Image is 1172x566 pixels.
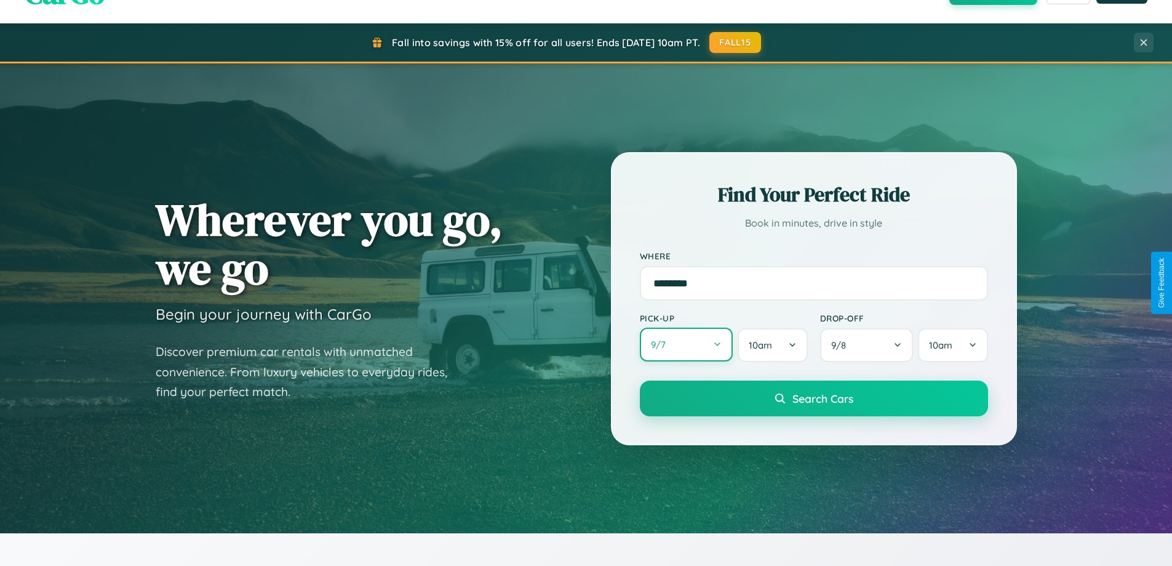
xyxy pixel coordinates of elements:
span: Search Cars [792,392,853,405]
button: 9/8 [820,328,914,362]
h2: Find Your Perfect Ride [640,181,988,208]
div: Give Feedback [1157,258,1166,308]
span: 10am [749,339,772,351]
button: 10am [738,328,807,362]
span: 9 / 8 [831,339,852,351]
button: Search Cars [640,381,988,416]
button: FALL15 [709,32,761,53]
p: Book in minutes, drive in style [640,214,988,232]
h1: Wherever you go, we go [156,195,503,293]
span: 10am [929,339,952,351]
span: 9 / 7 [651,339,672,350]
label: Where [640,251,988,261]
p: Discover premium car rentals with unmatched convenience. From luxury vehicles to everyday rides, ... [156,342,463,402]
label: Drop-off [820,313,988,323]
h3: Begin your journey with CarGo [156,305,372,323]
span: Fall into savings with 15% off for all users! Ends [DATE] 10am PT. [392,36,700,49]
button: 10am [918,328,987,362]
button: 9/7 [640,328,733,362]
label: Pick-up [640,313,808,323]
